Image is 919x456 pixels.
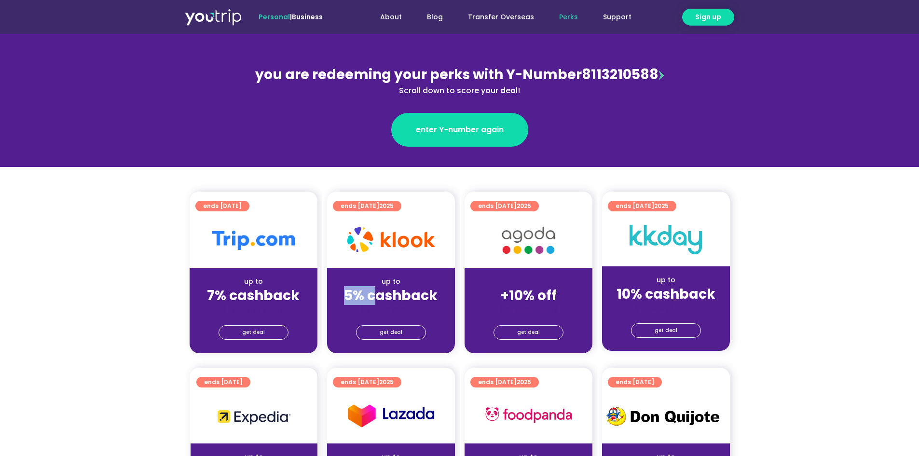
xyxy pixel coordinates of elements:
span: up to [520,276,537,286]
a: ends [DATE] [195,201,249,211]
a: get deal [494,325,563,340]
div: (for stays only) [610,303,722,313]
a: Perks [547,8,590,26]
div: 8113210588 [250,65,669,97]
span: ends [DATE] [341,201,394,211]
div: (for stays only) [197,304,310,315]
a: ends [DATE]2025 [608,201,676,211]
span: enter Y-number again [416,124,504,136]
a: ends [DATE]2025 [333,201,401,211]
span: Sign up [695,12,721,22]
a: ends [DATE]2025 [470,377,539,387]
span: get deal [380,326,402,339]
nav: Menu [349,8,644,26]
div: up to [197,276,310,287]
div: up to [610,275,722,285]
a: get deal [356,325,426,340]
a: ends [DATE]2025 [470,201,539,211]
span: get deal [655,324,677,337]
a: Sign up [682,9,734,26]
div: Scroll down to score your deal! [250,85,669,97]
span: ends [DATE] [478,377,531,387]
span: 2025 [379,378,394,386]
span: get deal [517,326,540,339]
a: Blog [414,8,455,26]
div: (for stays only) [472,304,585,315]
strong: +10% off [500,286,557,305]
a: enter Y-number again [391,113,528,147]
span: | [259,12,323,22]
span: 2025 [517,202,531,210]
a: get deal [631,323,701,338]
span: ends [DATE] [204,377,243,387]
span: ends [DATE] [616,201,669,211]
a: get deal [219,325,288,340]
a: Transfer Overseas [455,8,547,26]
a: Business [292,12,323,22]
strong: 7% cashback [207,286,300,305]
a: About [368,8,414,26]
span: ends [DATE] [478,201,531,211]
strong: 10% cashback [617,285,715,304]
div: (for stays only) [335,304,447,315]
span: ends [DATE] [203,201,242,211]
span: you are redeeming your perks with Y-Number [255,65,582,84]
span: 2025 [379,202,394,210]
a: ends [DATE]2025 [333,377,401,387]
span: 2025 [654,202,669,210]
a: Support [590,8,644,26]
div: up to [335,276,447,287]
a: ends [DATE] [196,377,250,387]
span: ends [DATE] [616,377,654,387]
span: Personal [259,12,290,22]
span: 2025 [517,378,531,386]
span: get deal [242,326,265,339]
strong: 5% cashback [344,286,438,305]
a: ends [DATE] [608,377,662,387]
span: ends [DATE] [341,377,394,387]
